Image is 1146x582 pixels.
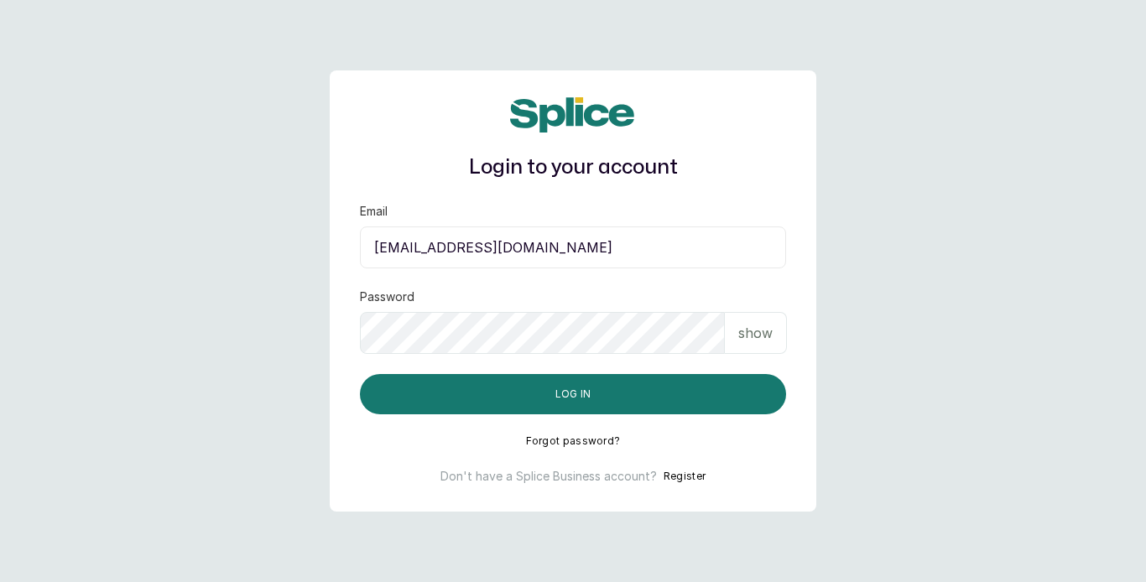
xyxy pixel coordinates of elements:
[360,374,786,414] button: Log in
[360,288,414,305] label: Password
[526,434,621,448] button: Forgot password?
[360,226,786,268] input: email@acme.com
[360,203,388,220] label: Email
[664,468,706,485] button: Register
[440,468,657,485] p: Don't have a Splice Business account?
[738,323,773,343] p: show
[360,153,786,183] h1: Login to your account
